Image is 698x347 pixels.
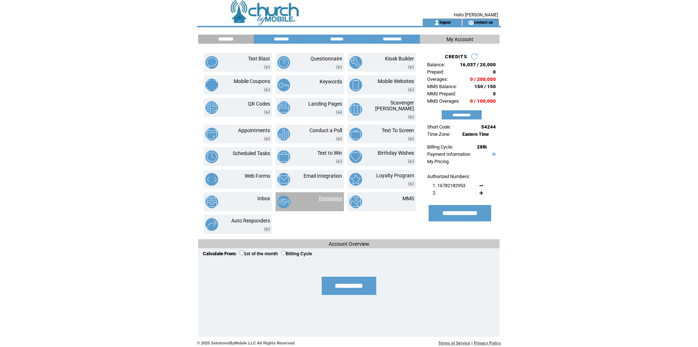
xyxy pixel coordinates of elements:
img: landing-pages.png [277,101,290,114]
a: Mobile Coupons [234,78,270,84]
a: Text To Screen [382,127,414,133]
a: Loyalty Program [376,173,414,178]
img: auto-responders.png [205,218,218,231]
a: contact us [474,20,493,24]
img: mobile-coupons.png [205,79,218,91]
img: video.png [264,65,270,69]
img: video.png [408,65,414,69]
img: conduct-a-poll.png [277,128,290,141]
img: donations.png [277,196,290,208]
img: scavenger-hunt.png [349,103,362,116]
a: Email Integration [304,173,342,179]
span: MMS Overages: [427,98,460,104]
span: 54244 [481,124,496,130]
a: Mobile Websites [378,78,414,84]
img: video.png [408,182,414,186]
a: Auto Responders [231,218,270,224]
img: video.png [264,110,270,114]
img: mobile-websites.png [349,79,362,91]
a: Questionnaire [310,56,342,62]
img: video.png [264,88,270,92]
span: 0 [493,91,496,96]
a: Appointments [238,127,270,133]
a: Terms of Service [438,341,470,345]
span: 2. [433,190,436,196]
img: text-to-screen.png [349,128,362,141]
img: questionnaire.png [277,56,290,69]
label: 1st of the month [239,251,278,256]
img: scheduled-tasks.png [205,150,218,163]
span: Prepaid: [427,69,444,75]
img: video.png [408,137,414,141]
span: 0 / 200,000 [470,76,496,82]
img: video.png [408,88,414,92]
img: kiosk-builder.png [349,56,362,69]
label: Billing Cycle [281,251,312,256]
img: web-forms.png [205,173,218,186]
img: keywords.png [277,79,290,91]
input: Billing Cycle [281,251,286,255]
span: Authorized Numbers: [427,174,470,179]
span: Overages: [427,76,448,82]
img: video.png [336,159,342,163]
a: Web Forms [245,173,270,179]
a: Donations [319,196,342,201]
span: 1. 16782182953 [433,183,465,188]
img: mms.png [349,196,362,208]
img: help.gif [490,153,496,156]
a: MMS [402,196,414,201]
img: video.png [408,159,414,163]
img: video.png [408,115,414,119]
a: Kiosk Builder [385,56,414,62]
a: logout [440,20,451,24]
a: Payment Information [427,151,470,157]
span: MMS Balance: [427,84,457,89]
span: © 2025 SolutionsByMobile LLC All Rights Reserved [197,341,295,345]
img: video.png [264,137,270,141]
span: | [472,341,473,345]
span: My Account [446,36,473,42]
span: Billing Cycle: [427,144,453,150]
img: contact_us_icon.gif [468,20,474,25]
img: text-to-win.png [277,150,290,163]
a: Text Blast [248,56,270,62]
a: QR Codes [248,101,270,107]
img: text-blast.png [205,56,218,69]
span: Hello [PERSON_NAME] [454,12,498,17]
span: 0 [493,69,496,75]
a: My Pricing [427,159,449,164]
a: Privacy Policy [474,341,501,345]
a: Inbox [257,196,270,201]
img: video.png [264,227,270,231]
img: inbox.png [205,196,218,208]
img: video.png [336,137,342,141]
span: Short Code: [427,124,451,130]
img: email-integration.png [277,173,290,186]
img: qr-codes.png [205,101,218,114]
span: 28th [477,144,487,150]
img: loyalty-program.png [349,173,362,186]
span: Balance: [427,62,445,67]
a: Conduct a Poll [309,127,342,133]
span: 0 / 100,000 [470,98,496,104]
img: video.png [336,110,342,114]
span: MMS Prepaid: [427,91,456,96]
a: Birthday Wishes [378,150,414,156]
span: CREDITS [445,54,467,59]
input: 1st of the month [239,251,244,255]
span: 16,037 / 20,000 [460,62,496,67]
img: account_icon.gif [434,20,440,25]
a: Text to Win [317,150,342,156]
img: video.png [336,65,342,69]
img: birthday-wishes.png [349,150,362,163]
a: Landing Pages [308,101,342,107]
a: Keywords [320,79,342,84]
span: Calculate From: [203,251,237,256]
span: Account Overview [329,241,369,247]
img: appointments.png [205,128,218,141]
span: 150 / 150 [474,84,496,89]
span: Time Zone: [427,131,450,137]
span: Eastern Time [462,132,489,137]
a: Scavenger [PERSON_NAME] [375,100,414,111]
a: Scheduled Tasks [233,150,270,156]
